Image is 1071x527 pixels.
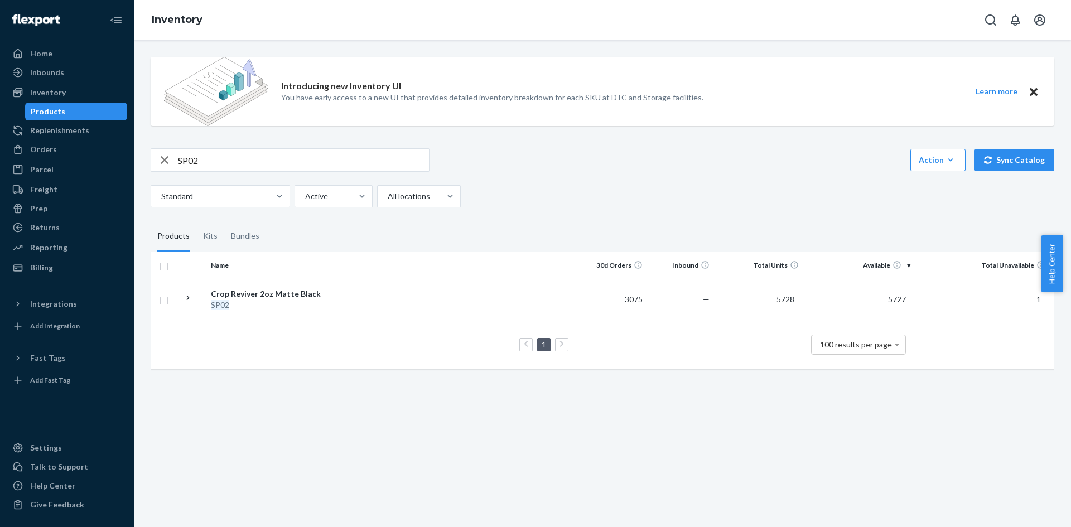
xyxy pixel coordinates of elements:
button: Close Navigation [105,9,127,31]
a: Freight [7,181,127,199]
div: Home [30,48,52,59]
th: Available [803,252,915,279]
div: Reporting [30,242,67,253]
span: 5727 [884,294,910,304]
a: Prep [7,200,127,217]
button: Sync Catalog [974,149,1054,171]
button: Learn more [968,85,1024,99]
span: 100 results per page [820,340,892,349]
img: Flexport logo [12,14,60,26]
a: Help Center [7,477,127,495]
div: Add Fast Tag [30,375,70,385]
div: Integrations [30,298,77,310]
button: Open notifications [1004,9,1026,31]
p: You have early access to a new UI that provides detailed inventory breakdown for each SKU at DTC ... [281,92,703,103]
div: Give Feedback [30,499,84,510]
th: Total Unavailable [915,252,1054,279]
a: Orders [7,141,127,158]
span: 5728 [772,294,799,304]
button: Close [1026,85,1041,99]
div: Talk to Support [30,461,88,472]
button: Talk to Support [7,458,127,476]
a: Returns [7,219,127,236]
a: Settings [7,439,127,457]
div: Crop Reviver 2oz Matte Black [211,288,327,299]
div: Replenishments [30,125,89,136]
span: — [703,294,710,304]
th: Total Units [714,252,803,279]
em: SP02 [211,300,229,310]
div: Help Center [30,480,75,491]
button: Open Search Box [980,9,1002,31]
a: Parcel [7,161,127,178]
button: Open account menu [1029,9,1051,31]
span: 1 [1032,294,1045,304]
a: Inventory [7,84,127,101]
th: 30d Orders [580,252,647,279]
div: Settings [30,442,62,453]
div: Inbounds [30,67,64,78]
a: Billing [7,259,127,277]
ol: breadcrumbs [143,4,211,36]
div: Billing [30,262,53,273]
iframe: Opens a widget where you can chat to one of our agents [1000,494,1060,521]
button: Fast Tags [7,349,127,367]
img: new-reports-banner-icon.82668bd98b6a51aee86340f2a7b77ae3.png [164,57,268,126]
th: Inbound [647,252,714,279]
a: Inventory [152,13,202,26]
a: Replenishments [7,122,127,139]
div: Products [31,106,65,117]
input: All locations [387,191,388,202]
input: Search inventory by name or sku [178,149,429,171]
a: Home [7,45,127,62]
td: 3075 [580,279,647,320]
input: Standard [160,191,161,202]
div: Prep [30,203,47,214]
div: Bundles [231,221,259,252]
div: Inventory [30,87,66,98]
th: Name [206,252,332,279]
p: Introducing new Inventory UI [281,80,401,93]
div: Orders [30,144,57,155]
a: Page 1 is your current page [539,340,548,349]
div: Add Integration [30,321,80,331]
div: Kits [203,221,218,252]
a: Inbounds [7,64,127,81]
div: Parcel [30,164,54,175]
a: Add Integration [7,317,127,335]
a: Reporting [7,239,127,257]
div: Returns [30,222,60,233]
div: Fast Tags [30,352,66,364]
div: Freight [30,184,57,195]
a: Products [25,103,128,120]
input: Active [304,191,305,202]
a: Add Fast Tag [7,371,127,389]
button: Action [910,149,966,171]
button: Help Center [1041,235,1063,292]
button: Give Feedback [7,496,127,514]
button: Integrations [7,295,127,313]
div: Action [919,154,957,166]
div: Products [157,221,190,252]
